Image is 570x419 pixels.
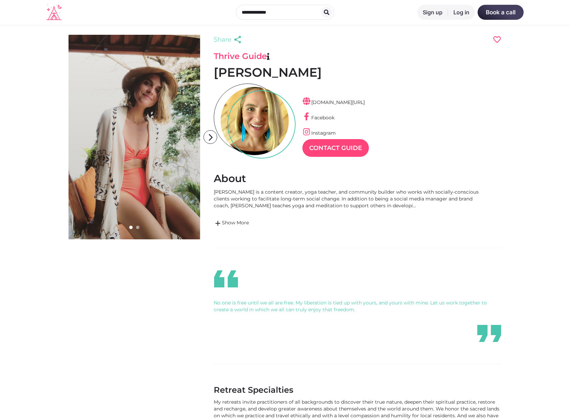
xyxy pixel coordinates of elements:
i: arrow_forward_ios [204,131,217,144]
a: addShow More [214,219,480,227]
i: format_quote [469,323,510,344]
span: Share [214,35,231,44]
a: Book a call [478,5,524,20]
a: Sign up [417,5,448,20]
div: No one is free until we all are free. My liberation is tied up with yours, and yours with mine. L... [214,299,501,313]
div: [PERSON_NAME] is a content creator, yoga teacher, and community builder who works with socially-c... [214,189,480,209]
a: Share [214,35,244,44]
a: [DOMAIN_NAME][URL] [302,99,365,105]
span: add [214,219,222,227]
a: Instagram [302,130,336,136]
h3: Thrive Guide [214,51,501,61]
h2: About [214,172,501,185]
h1: [PERSON_NAME] [214,65,501,80]
h3: Retreat Specialties [214,385,501,395]
a: Facebook [302,115,334,121]
a: Log in [448,5,475,20]
i: format_quote [206,269,246,289]
a: Contact Guide [302,139,369,157]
